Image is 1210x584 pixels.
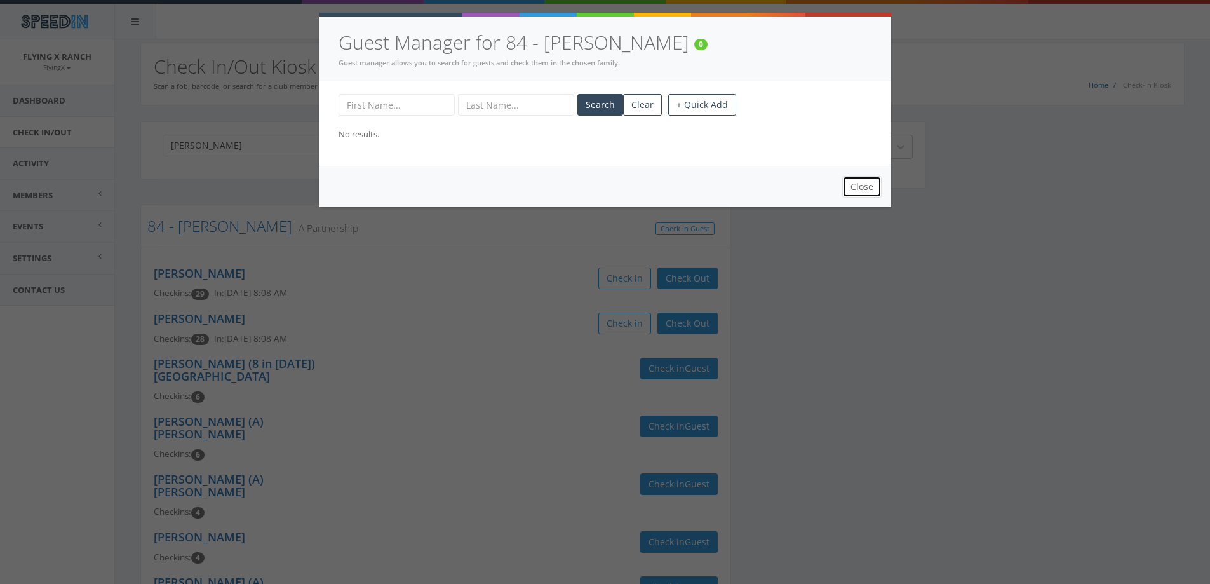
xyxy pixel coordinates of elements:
[458,94,574,116] input: Last Name...
[339,29,872,57] h4: Guest Manager for 84 - [PERSON_NAME]
[339,58,620,67] small: Guest manager allows you to search for guests and check them in the chosen family.
[694,39,708,50] span: Number of guests used this calendar month
[668,94,736,116] button: + Quick Add
[339,128,872,140] div: No results.
[623,94,662,116] button: Clear
[577,94,623,116] button: Search
[339,94,455,116] input: First Name...
[842,176,882,198] button: Close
